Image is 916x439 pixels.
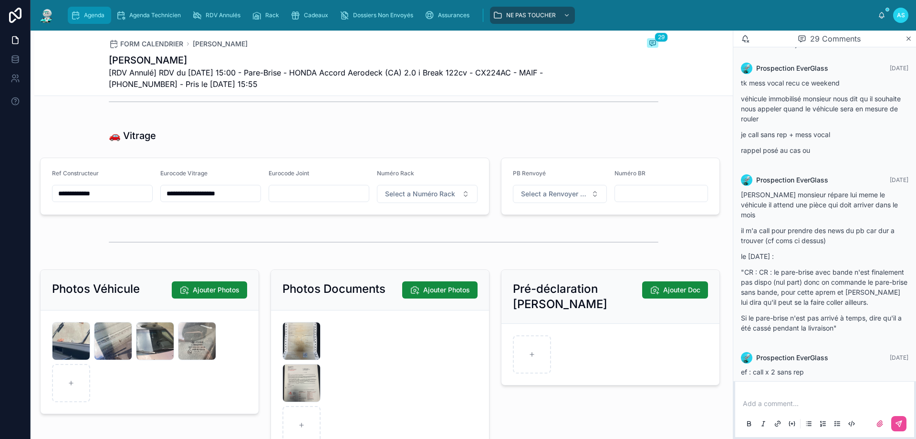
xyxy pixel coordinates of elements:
[265,11,279,19] span: Rack
[337,7,420,24] a: Dossiers Non Envoyés
[282,281,385,297] h2: Photos Documents
[304,11,328,19] span: Cadeaux
[38,8,55,23] img: App logo
[113,7,187,24] a: Agenda Technicien
[269,170,309,177] span: Eurocode Joint
[68,7,111,24] a: Agenda
[172,281,247,299] button: Ajouter Photos
[288,7,335,24] a: Cadeaux
[756,175,828,185] span: Prospection EverGlass
[663,285,700,295] span: Ajouter Doc
[193,39,248,49] a: [PERSON_NAME]
[377,170,414,177] span: Numéro Rack
[109,39,183,49] a: FORM CALENDRIER
[513,185,607,203] button: Select Button
[741,129,908,139] p: je call sans rep + mess vocal
[84,11,104,19] span: Agenda
[741,145,908,155] p: rappel posé au cas ou
[741,94,908,124] p: véhicule immobilisé monsieur nous dit qu il souhaite nous appeler quand le véhicule sera en mesur...
[206,11,240,19] span: RDV Annulés
[741,190,908,220] p: [PERSON_NAME] monsieur répare lui meme le véhicule il attend une pièce qui doit arriver dans le mois
[741,78,908,88] p: tk mess vocal recu ce weekend
[897,11,905,19] span: AS
[385,189,455,199] span: Select a Numéro Rack
[506,11,556,19] span: NE PAS TOUCHER
[353,11,413,19] span: Dossiers Non Envoyés
[741,368,804,376] span: ef : call x 2 sans rep
[109,67,587,90] span: [RDV Annulé] RDV du [DATE] 15:00 - Pare-Brise - HONDA Accord Aerodeck (CA) 2.0 i Break 122cv - CX...
[438,11,469,19] span: Assurances
[741,251,908,261] p: le [DATE] :
[741,225,908,246] p: il m'a call pour prendre des news du pb car dur a trouver (cf coms ci dessus)
[423,285,470,295] span: Ajouter Photos
[513,170,546,177] span: PB Renvoyé
[890,64,908,72] span: [DATE]
[513,281,642,312] h2: Pré-déclaration [PERSON_NAME]
[490,7,575,24] a: NE PAS TOUCHER
[741,267,908,307] p: "CR : CR : le pare-brise avec bande n'est finalement pas dispo (nul part) donc on commande le par...
[189,7,247,24] a: RDV Annulés
[422,7,476,24] a: Assurances
[647,38,658,50] button: 29
[377,185,478,203] button: Select Button
[120,39,183,49] span: FORM CALENDRIER
[109,129,156,142] h1: 🚗 Vitrage
[642,281,708,299] button: Ajouter Doc
[614,170,645,177] span: Numéro BR
[109,54,587,67] h1: [PERSON_NAME]
[521,189,587,199] span: Select a Renvoyer Vitrage
[756,64,828,73] span: Prospection EverGlass
[890,176,908,183] span: [DATE]
[810,33,861,44] span: 29 Comments
[63,5,878,26] div: scrollable content
[890,354,908,361] span: [DATE]
[193,285,239,295] span: Ajouter Photos
[402,281,478,299] button: Ajouter Photos
[756,353,828,363] span: Prospection EverGlass
[52,281,140,297] h2: Photos Véhicule
[655,32,668,42] span: 29
[160,170,208,177] span: Eurocode Vitrage
[129,11,181,19] span: Agenda Technicien
[52,170,99,177] span: Ref Constructeur
[741,313,908,333] p: Si le pare-brise n'est pas arrivé à temps, dire qu'il a été cassé pendant la livraison"
[249,7,286,24] a: Rack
